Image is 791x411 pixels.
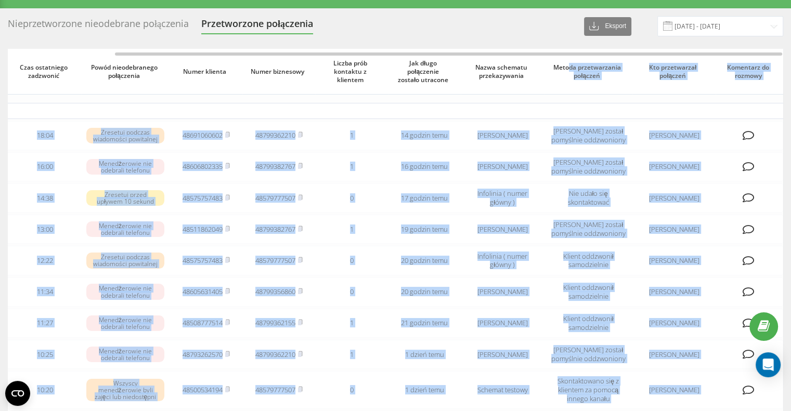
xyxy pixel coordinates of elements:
[86,253,164,268] div: Zresetuj podczas wiadomości powitalnej
[255,193,295,203] a: 48579777507
[8,246,81,275] td: 12:22
[183,287,223,296] a: 48605631405
[544,152,632,181] td: [PERSON_NAME] został pomyślnie oddzwoniony
[255,318,295,327] a: 48799362155
[255,130,295,140] a: 48799362210
[323,59,380,84] span: Liczba prób kontaktu z klientem
[251,68,307,76] span: Numer biznesowy
[396,59,452,84] span: Jak długo połączenie zostało utracone
[388,371,461,409] td: 1 dzień temu
[183,318,223,327] a: 48508777514
[183,193,223,203] a: 48575757483
[255,162,295,171] a: 48799382767
[388,277,461,307] td: 20 godzin temu
[632,309,716,338] td: [PERSON_NAME]
[8,340,81,369] td: 10:25
[641,63,707,79] span: Kto przetwarzał połączeń
[544,277,632,307] td: Klient oddzwonił samodzielnie
[632,371,716,409] td: [PERSON_NAME]
[8,152,81,181] td: 16:00
[315,121,388,150] td: 1
[8,277,81,307] td: 11:34
[86,128,164,143] div: Zresetuj podczas wiadomości powitalnej
[255,350,295,359] a: 48799362210
[8,215,81,244] td: 13:00
[632,121,716,150] td: [PERSON_NAME]
[632,215,716,244] td: [PERSON_NAME]
[8,18,189,34] div: Nieprzetworzone nieodebrane połączenia
[315,340,388,369] td: 1
[8,371,81,409] td: 10:20
[183,350,223,359] a: 48793262570
[388,215,461,244] td: 19 godzin temu
[90,63,161,79] span: Powód nieodebranego połączenia
[632,340,716,369] td: [PERSON_NAME]
[183,385,223,394] a: 48500534194
[461,183,544,213] td: Infolinia ( numer główny )
[461,309,544,338] td: [PERSON_NAME]
[17,63,73,79] span: Czas ostatniego zadzwonić
[86,190,164,206] div: Zresetuj przed upływem 10 sekund
[388,183,461,213] td: 17 godzin temu
[461,340,544,369] td: [PERSON_NAME]
[388,121,461,150] td: 14 godzin temu
[470,63,535,79] span: Nazwa schematu przekazywania
[544,340,632,369] td: [PERSON_NAME] został pomyślnie oddzwoniony
[315,183,388,213] td: 0
[315,371,388,409] td: 0
[178,68,234,76] span: Numer klienta
[461,121,544,150] td: [PERSON_NAME]
[544,215,632,244] td: [PERSON_NAME] został pomyślnie oddzwoniony
[86,379,164,402] div: Wszyscy menedżerowie byli zajęci lub niedostępni
[461,371,544,409] td: Schemat testowy
[568,189,609,207] span: Nie udało się skontaktować
[557,376,619,403] span: Skontaktowano się z klientem za pomocą innego kanału
[461,215,544,244] td: [PERSON_NAME]
[461,246,544,275] td: Infolinia ( numer główny )
[315,152,388,181] td: 1
[315,246,388,275] td: 0
[388,246,461,275] td: 20 godzin temu
[5,381,30,406] button: Open CMP widget
[8,183,81,213] td: 14:38
[86,315,164,331] div: Menedżerowie nie odebrali telefonu
[201,18,313,34] div: Przetworzone połączenia
[255,256,295,265] a: 48579777507
[461,277,544,307] td: [PERSON_NAME]
[632,277,716,307] td: [PERSON_NAME]
[183,256,223,265] a: 48575757483
[388,340,461,369] td: 1 dzień temu
[315,277,388,307] td: 0
[183,224,223,234] a: 48511862049
[756,352,781,377] div: Open Intercom Messenger
[8,121,81,150] td: 18:04
[544,121,632,150] td: [PERSON_NAME] został pomyślnie oddzwoniony
[315,215,388,244] td: 1
[632,152,716,181] td: [PERSON_NAME]
[255,385,295,394] a: 48579777507
[183,130,223,140] a: 48691060602
[86,347,164,362] div: Menedżerowie nie odebrali telefonu
[86,159,164,175] div: Menedżerowie nie odebrali telefonu
[388,309,461,338] td: 21 godzin temu
[255,287,295,296] a: 48799356860
[632,246,716,275] td: [PERSON_NAME]
[315,309,388,338] td: 1
[724,63,775,79] span: Komentarz do rozmowy
[8,309,81,338] td: 11:27
[86,221,164,237] div: Menedżerowie nie odebrali telefonu
[632,183,716,213] td: [PERSON_NAME]
[584,17,631,36] button: Eksport
[86,284,164,299] div: Menedżerowie nie odebrali telefonu
[183,162,223,171] a: 48606802335
[255,224,295,234] a: 48799382767
[388,152,461,181] td: 16 godzin temu
[553,63,624,79] span: Metoda przetwarzania połączeń
[544,309,632,338] td: Klient oddzwonił samodzielnie
[461,152,544,181] td: [PERSON_NAME]
[544,246,632,275] td: Klient oddzwonił samodzielnie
